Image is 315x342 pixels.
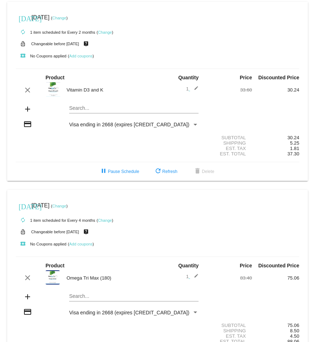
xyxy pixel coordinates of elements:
a: Change [52,204,66,208]
div: 83.40 [205,275,252,281]
mat-icon: autorenew [19,216,27,225]
button: Refresh [148,165,183,178]
mat-icon: autorenew [19,28,27,37]
strong: Quantity [178,263,199,268]
a: Change [98,218,112,222]
span: Visa ending in 2668 (expires [CREDIT_CARD_DATA]) [69,122,189,127]
mat-icon: add [23,292,32,301]
small: Changeable before [DATE] [31,230,79,234]
small: ( ) [68,54,94,58]
mat-icon: delete [193,167,202,176]
div: Vitamin D3 and K [63,87,158,93]
strong: Product [46,75,65,80]
small: No Coupons applied [16,242,66,246]
span: Delete [193,169,214,174]
div: Shipping [205,328,252,333]
div: Est. Tax [205,146,252,151]
div: Subtotal [205,323,252,328]
mat-icon: lock_open [19,39,27,48]
div: 30.24 [252,87,299,93]
button: Delete [187,165,220,178]
div: Est. Total [205,151,252,156]
span: 1 [186,274,199,279]
img: Vitamin-D3-and-K-label.png [46,82,61,97]
div: 75.06 [252,323,299,328]
a: Add coupons [69,242,92,246]
div: Omega Tri Max (180) [63,275,158,281]
a: Change [52,16,66,20]
mat-select: Payment Method [69,122,199,127]
span: 8.50 [290,328,299,333]
span: 37.30 [287,151,299,156]
small: No Coupons applied [16,54,66,58]
small: ( ) [68,242,94,246]
mat-icon: credit_card [23,120,32,128]
small: 1 item scheduled for Every 4 months [16,218,95,222]
mat-icon: local_play [19,52,27,60]
span: 4.50 [290,333,299,339]
mat-icon: clear [23,86,32,94]
div: Est. Tax [205,333,252,339]
span: Pause Schedule [99,169,139,174]
div: 33.60 [205,87,252,93]
mat-icon: pause [99,167,108,176]
mat-icon: credit_card [23,308,32,316]
mat-icon: add [23,105,32,113]
span: Refresh [154,169,177,174]
div: Subtotal [205,135,252,140]
mat-icon: refresh [154,167,162,176]
small: 1 item scheduled for Every 2 months [16,30,95,34]
mat-icon: live_help [82,39,90,48]
a: Add coupons [69,54,92,58]
div: 30.24 [252,135,299,140]
small: ( ) [51,16,68,20]
strong: Price [240,263,252,268]
a: Change [98,30,112,34]
strong: Quantity [178,75,199,80]
button: Pause Schedule [94,165,145,178]
mat-icon: edit [190,86,199,94]
input: Search... [69,294,199,299]
span: 1 [186,86,199,92]
small: ( ) [51,204,68,208]
small: ( ) [96,30,113,34]
strong: Discounted Price [258,75,299,80]
span: 1.81 [290,146,299,151]
img: Omega-Tri-Max-180-label.png [46,270,60,285]
strong: Price [240,75,252,80]
div: 75.06 [252,275,299,281]
span: 5.25 [290,140,299,146]
mat-icon: [DATE] [19,14,27,22]
mat-select: Payment Method [69,310,199,315]
span: Visa ending in 2668 (expires [CREDIT_CARD_DATA]) [69,310,189,315]
mat-icon: [DATE] [19,202,27,210]
strong: Product [46,263,65,268]
input: Search... [69,106,199,111]
small: ( ) [96,218,113,222]
div: Shipping [205,140,252,146]
mat-icon: live_help [82,227,90,236]
mat-icon: edit [190,273,199,282]
strong: Discounted Price [258,263,299,268]
mat-icon: local_play [19,240,27,248]
mat-icon: clear [23,273,32,282]
mat-icon: lock_open [19,227,27,236]
small: Changeable before [DATE] [31,42,79,46]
